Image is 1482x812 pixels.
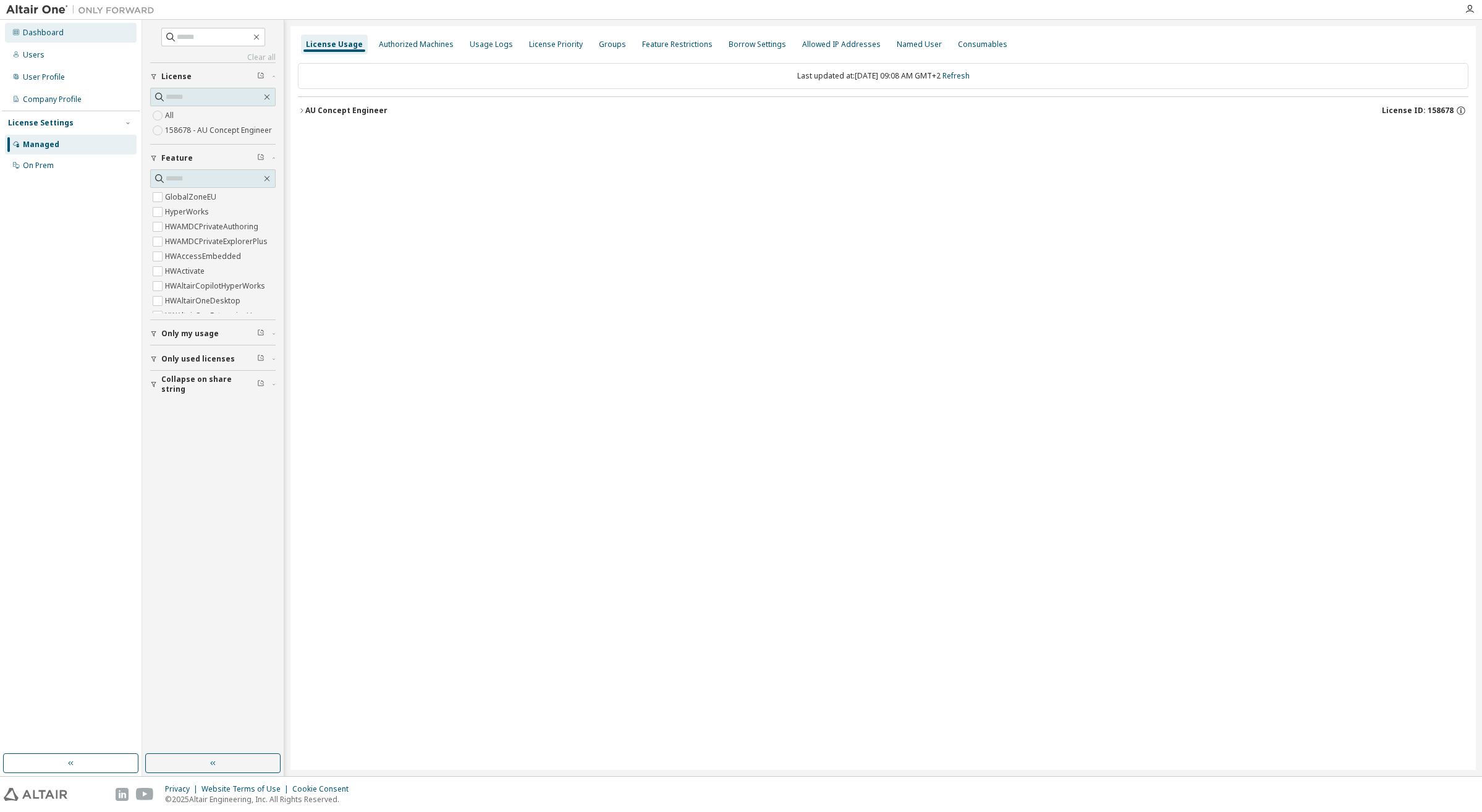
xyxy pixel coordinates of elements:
label: HWAccessEmbedded [165,249,243,264]
div: Company Profile [23,95,82,104]
div: Named User [897,40,942,49]
button: Only used licenses [150,345,276,373]
span: Only used licenses [161,354,235,364]
span: Collapse on share string [161,374,257,394]
div: On Prem [23,161,54,171]
div: License Usage [306,40,363,49]
img: linkedin.svg [116,788,129,801]
span: License ID: 158678 [1382,106,1454,116]
span: Clear filter [257,379,265,389]
label: HWAltairOneEnterpriseUser [165,308,266,323]
div: Allowed IP Addresses [802,40,881,49]
button: Only my usage [150,320,276,347]
label: HWAMDCPrivateAuthoring [165,219,261,234]
span: Clear filter [257,354,265,364]
div: Privacy [165,784,201,794]
div: AU Concept Engineer [305,106,387,116]
p: © 2025 Altair Engineering, Inc. All Rights Reserved. [165,794,356,805]
div: Borrow Settings [729,40,786,49]
div: Cookie Consent [292,784,356,794]
div: Consumables [958,40,1007,49]
span: Only my usage [161,329,219,339]
img: Altair One [6,4,161,16]
label: HWAltairCopilotHyperWorks [165,279,268,294]
label: HWAMDCPrivateExplorerPlus [165,234,270,249]
label: 158678 - AU Concept Engineer [165,123,274,138]
div: License Priority [529,40,583,49]
button: Collapse on share string [150,371,276,398]
div: Usage Logs [470,40,513,49]
label: GlobalZoneEU [165,190,219,205]
span: Clear filter [257,72,265,82]
label: All [165,108,176,123]
img: youtube.svg [136,788,154,801]
img: altair_logo.svg [4,788,67,801]
div: License Settings [8,118,74,128]
label: HWAltairOneDesktop [165,294,243,308]
div: Feature Restrictions [642,40,713,49]
div: Managed [23,140,59,150]
span: Clear filter [257,153,265,163]
div: Website Terms of Use [201,784,292,794]
span: Clear filter [257,329,265,339]
span: Feature [161,153,193,163]
button: Feature [150,145,276,172]
span: License [161,72,192,82]
label: HyperWorks [165,205,211,219]
button: License [150,63,276,90]
label: HWActivate [165,264,207,279]
a: Refresh [942,70,970,81]
div: Users [23,50,44,60]
div: User Profile [23,72,65,82]
div: Authorized Machines [379,40,454,49]
button: AU Concept EngineerLicense ID: 158678 [298,97,1468,124]
div: Last updated at: [DATE] 09:08 AM GMT+2 [298,63,1468,89]
div: Groups [599,40,626,49]
a: Clear all [150,53,276,62]
div: Dashboard [23,28,64,38]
